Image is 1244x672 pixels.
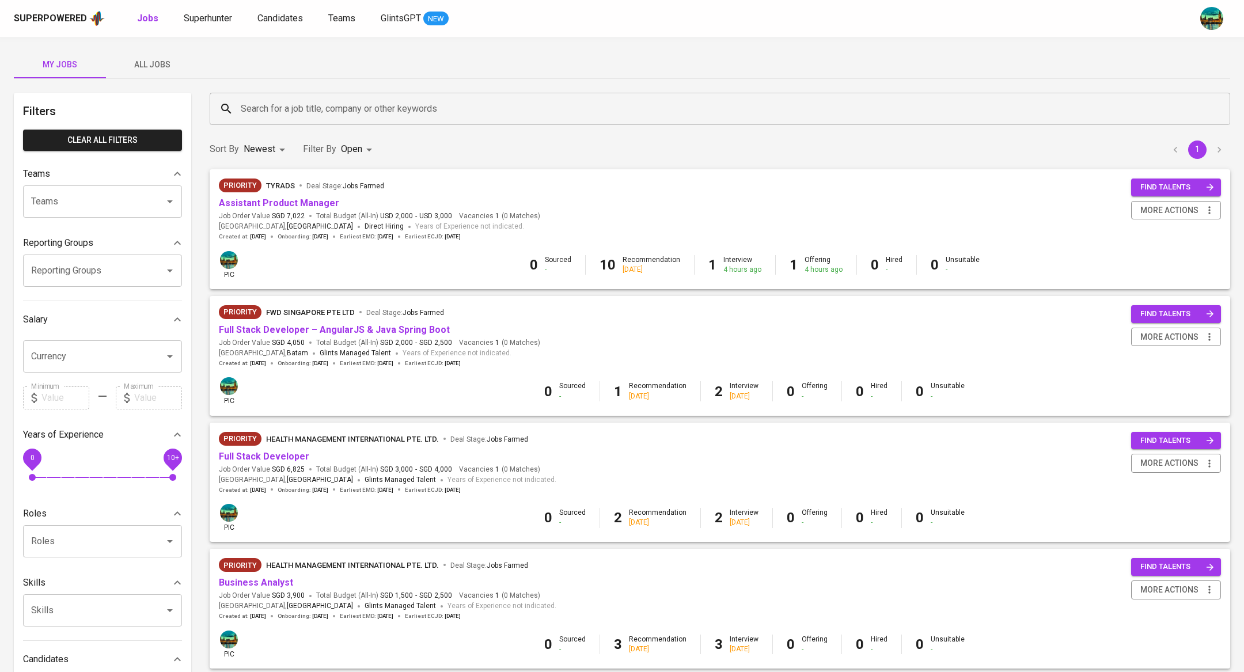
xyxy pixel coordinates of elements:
div: Hired [871,508,888,527]
span: more actions [1140,330,1199,344]
span: Earliest EMD : [340,233,393,241]
div: Hired [871,381,888,401]
span: SGD 2,500 [419,591,452,601]
a: Full Stack Developer [219,451,309,462]
span: [GEOGRAPHIC_DATA] , [219,348,308,359]
p: Filter By [303,142,336,156]
span: USD 2,000 [380,211,413,221]
div: New Job received from Demand Team [219,179,261,192]
span: Vacancies ( 0 Matches ) [459,338,540,348]
div: - [802,644,828,654]
div: pic [219,376,239,406]
span: [DATE] [377,486,393,494]
div: pic [219,250,239,280]
b: 3 [614,636,622,652]
span: Priority [219,433,261,445]
span: Job Order Value [219,211,305,221]
div: - [871,518,888,527]
img: a5d44b89-0c59-4c54-99d0-a63b29d42bd3.jpg [220,377,238,395]
button: find talents [1131,558,1221,576]
span: Earliest EMD : [340,612,393,620]
div: Superpowered [14,12,87,25]
div: Sourced [559,508,586,527]
span: SGD 3,900 [272,591,305,601]
div: pic [219,503,239,533]
b: 10 [600,257,616,273]
b: 1 [614,384,622,400]
span: Earliest ECJD : [405,233,461,241]
b: Jobs [137,13,158,24]
div: Sourced [559,635,586,654]
div: pic [219,629,239,659]
div: Interview [730,508,758,527]
b: 0 [856,510,864,526]
span: 1 [494,211,499,221]
span: [DATE] [377,359,393,367]
div: Candidates [23,648,182,671]
div: Unsuitable [931,635,965,654]
span: Created at : [219,612,266,620]
div: Interview [730,635,758,654]
div: Sourced [545,255,571,275]
div: 4 hours ago [723,265,761,275]
span: Glints Managed Talent [320,349,391,357]
span: Created at : [219,233,266,241]
b: 2 [614,510,622,526]
div: [DATE] [629,644,687,654]
div: Teams [23,162,182,185]
span: Created at : [219,486,266,494]
span: Created at : [219,359,266,367]
a: Superhunter [184,12,234,26]
span: Total Budget (All-In) [316,591,452,601]
button: Open [162,348,178,365]
span: 1 [494,338,499,348]
span: [DATE] [445,359,461,367]
span: Priority [219,306,261,318]
a: Full Stack Developer – AngularJS & Java Spring Boot [219,324,450,335]
span: Job Order Value [219,465,305,474]
span: Jobs Farmed [403,309,444,317]
p: Sort By [210,142,239,156]
div: - [886,265,902,275]
a: Assistant Product Manager [219,198,339,208]
div: Recommendation [629,508,687,527]
span: Onboarding : [278,359,328,367]
span: Teams [328,13,355,24]
img: app logo [89,10,105,27]
div: Offering [805,255,843,275]
span: [GEOGRAPHIC_DATA] , [219,474,353,486]
b: 0 [544,636,552,652]
span: My Jobs [21,58,99,72]
button: Open [162,533,178,549]
button: more actions [1131,201,1221,220]
b: 2 [715,510,723,526]
div: [DATE] [730,392,758,401]
span: SGD 3,000 [380,465,413,474]
span: Glints Managed Talent [365,476,436,484]
span: [DATE] [250,359,266,367]
span: Superhunter [184,13,232,24]
span: SGD 2,500 [419,338,452,348]
span: SGD 1,500 [380,591,413,601]
span: Onboarding : [278,612,328,620]
span: [DATE] [377,612,393,620]
div: Roles [23,502,182,525]
span: HEALTH MANAGEMENT INTERNATIONAL PTE. LTD. [266,435,439,443]
span: Job Order Value [219,338,305,348]
span: Total Budget (All-In) [316,465,452,474]
b: 0 [856,384,864,400]
span: SGD 7,022 [272,211,305,221]
span: Jobs Farmed [343,182,384,190]
div: - [871,392,888,401]
span: HEALTH MANAGEMENT INTERNATIONAL PTE. LTD. [266,561,439,570]
div: Offering [802,508,828,527]
p: Roles [23,507,47,521]
div: - [931,392,965,401]
span: - [415,465,417,474]
div: New Job received from Demand Team [219,305,261,319]
span: Years of Experience not indicated. [403,348,511,359]
span: [GEOGRAPHIC_DATA] [287,221,353,233]
a: Teams [328,12,358,26]
div: Years of Experience [23,423,182,446]
span: [DATE] [250,612,266,620]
